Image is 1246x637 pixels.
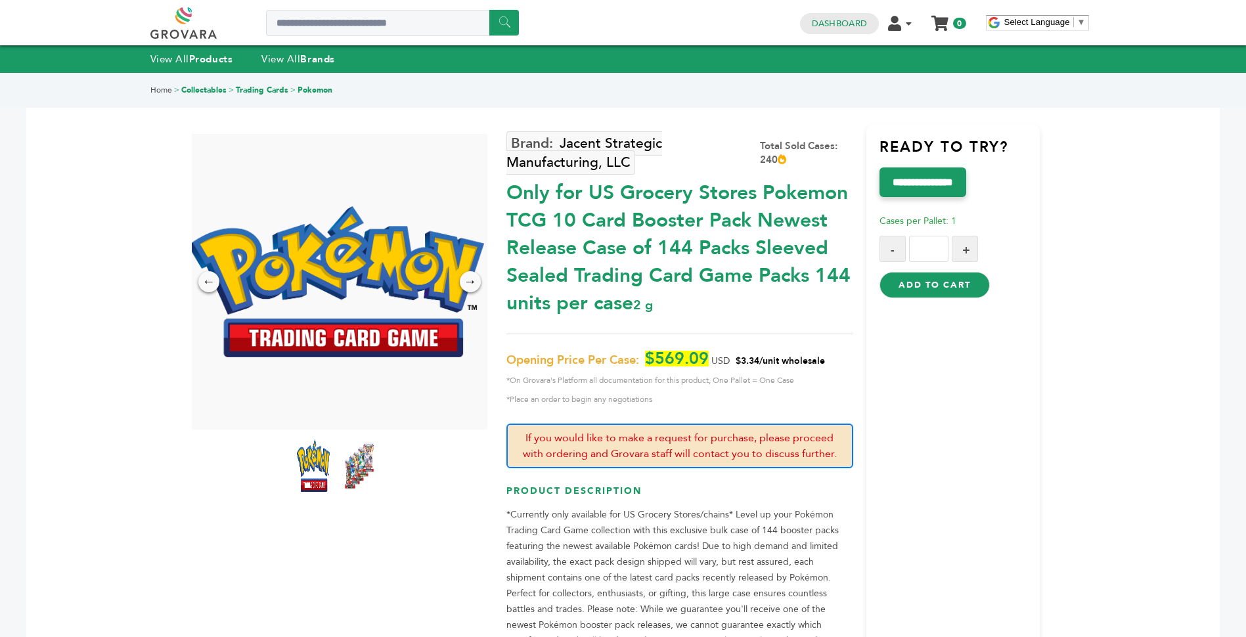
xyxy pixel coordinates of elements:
div: Total Sold Cases: 240 [760,139,853,167]
span: > [229,85,234,95]
img: *Only for US Grocery Stores* Pokemon TCG 10 Card Booster Pack – Newest Release (Case of 144 Packs... [297,439,330,492]
span: *On Grovara's Platform all documentation for this product, One Pallet = One Case [506,372,853,388]
span: ​ [1073,17,1074,27]
h3: Ready to try? [879,137,1040,167]
button: + [952,236,978,262]
span: ▼ [1077,17,1086,27]
p: If you would like to make a request for purchase, please proceed with ordering and Grovara staff ... [506,424,853,468]
span: Select Language [1004,17,1070,27]
span: 0 [953,18,966,29]
div: Only for US Grocery Stores Pokemon TCG 10 Card Booster Pack Newest Release Case of 144 Packs Slee... [506,173,853,317]
img: *Only for US Grocery Stores* Pokemon TCG 10 Card Booster Pack – Newest Release (Case of 144 Packs... [343,439,376,492]
a: Trading Cards [236,85,288,95]
input: Search a product or brand... [266,10,519,36]
div: → [460,271,481,292]
span: Cases per Pallet: 1 [879,215,956,227]
a: View AllBrands [261,53,335,66]
h3: Product Description [506,485,853,508]
span: $569.09 [645,351,709,366]
div: ← [198,271,219,292]
a: Pokemon [298,85,332,95]
button: Add to Cart [879,272,989,298]
a: My Cart [932,12,947,26]
strong: Brands [300,53,334,66]
button: - [879,236,906,262]
a: Home [150,85,172,95]
a: Select Language​ [1004,17,1086,27]
a: View AllProducts [150,53,233,66]
span: $3.34/unit wholesale [736,355,825,367]
a: Jacent Strategic Manufacturing, LLC [506,131,662,175]
a: Dashboard [812,18,867,30]
strong: Products [189,53,233,66]
span: 2 g [633,296,653,314]
span: USD [711,355,730,367]
span: Opening Price Per Case: [506,353,639,368]
span: > [290,85,296,95]
span: > [174,85,179,95]
a: Collectables [181,85,227,95]
img: *Only for US Grocery Stores* Pokemon TCG 10 Card Booster Pack – Newest Release (Case of 144 Packs... [189,206,484,357]
span: *Place an order to begin any negotiations [506,391,853,407]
